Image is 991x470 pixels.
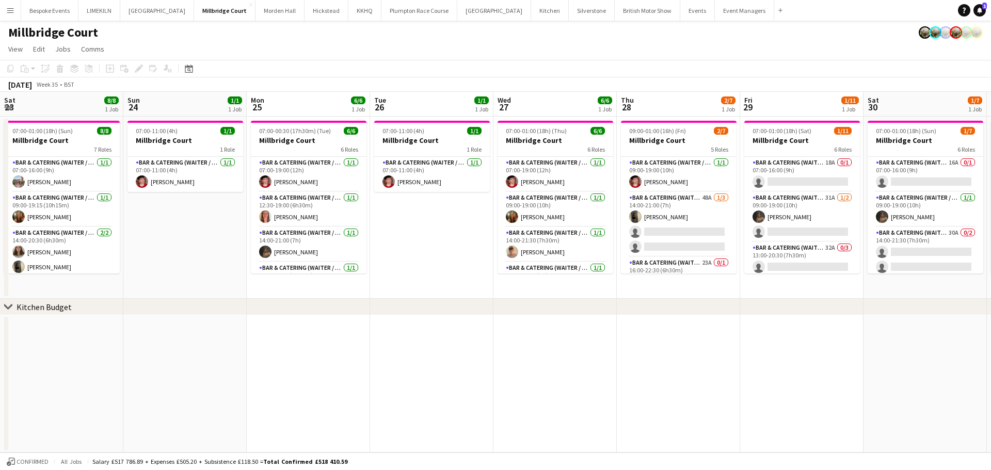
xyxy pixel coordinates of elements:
[228,96,242,104] span: 1/1
[621,121,737,273] app-job-card: 09:00-01:00 (16h) (Fri)2/7Millbridge Court5 RolesBar & Catering (Waiter / waitress)1/109:00-19:00...
[220,145,235,153] span: 1 Role
[744,95,753,105] span: Fri
[615,1,680,21] button: British Motor Show
[17,458,49,465] span: Confirmed
[498,192,613,227] app-card-role: Bar & Catering (Waiter / waitress)1/109:00-19:00 (10h)[PERSON_NAME]
[228,105,242,113] div: 1 Job
[834,145,852,153] span: 6 Roles
[77,42,108,56] a: Comms
[961,127,975,135] span: 1/7
[3,101,15,113] span: 23
[467,145,482,153] span: 1 Role
[104,96,119,104] span: 8/8
[506,127,567,135] span: 07:00-01:00 (18h) (Thu)
[868,136,983,145] h3: Millbridge Court
[120,1,194,21] button: [GEOGRAPHIC_DATA]
[475,105,488,113] div: 1 Job
[744,121,860,273] app-job-card: 07:00-01:00 (18h) (Sat)1/11Millbridge Court6 RolesBar & Catering (Waiter / waitress)18A0/107:00-1...
[498,95,511,105] span: Wed
[4,157,120,192] app-card-role: Bar & Catering (Waiter / waitress)1/107:00-16:00 (9h)[PERSON_NAME]
[876,127,936,135] span: 07:00-01:00 (18h) (Sun)
[263,458,347,465] span: Total Confirmed £518 410.59
[868,95,879,105] span: Sat
[968,96,982,104] span: 1/7
[753,127,811,135] span: 07:00-01:00 (18h) (Sat)
[8,79,32,90] div: [DATE]
[351,96,365,104] span: 6/6
[714,127,728,135] span: 2/7
[194,1,255,21] button: Millbridge Court
[721,96,736,104] span: 2/7
[957,145,975,153] span: 6 Roles
[498,262,613,297] app-card-role: Bar & Catering (Waiter / waitress)1/114:00-23:00 (9h)
[868,192,983,227] app-card-role: Bar & Catering (Waiter / waitress)1/109:00-19:00 (10h)[PERSON_NAME]
[305,1,348,21] button: Hickstead
[968,105,982,113] div: 1 Job
[868,121,983,273] div: 07:00-01:00 (18h) (Sun)1/7Millbridge Court6 RolesBar & Catering (Waiter / waitress)16A0/107:00-16...
[621,257,737,292] app-card-role: Bar & Catering (Waiter / waitress)23A0/116:00-22:30 (6h30m)
[8,25,98,40] h1: Millbridge Court
[374,157,490,192] app-card-role: Bar & Catering (Waiter / waitress)1/107:00-11:00 (4h)[PERSON_NAME]
[374,136,490,145] h3: Millbridge Court
[259,127,331,135] span: 07:00-00:30 (17h30m) (Tue)
[29,42,49,56] a: Edit
[973,4,986,17] a: 1
[744,136,860,145] h3: Millbridge Court
[249,101,264,113] span: 25
[78,1,120,21] button: LIMEKILN
[127,121,243,192] app-job-card: 07:00-11:00 (4h)1/1Millbridge Court1 RoleBar & Catering (Waiter / waitress)1/107:00-11:00 (4h)[PE...
[587,145,605,153] span: 6 Roles
[498,121,613,273] app-job-card: 07:00-01:00 (18h) (Thu)6/6Millbridge Court6 RolesBar & Catering (Waiter / waitress)1/107:00-19:00...
[21,1,78,21] button: Bespoke Events
[722,105,735,113] div: 1 Job
[126,101,140,113] span: 24
[598,96,612,104] span: 6/6
[629,127,686,135] span: 09:00-01:00 (16h) (Fri)
[4,136,120,145] h3: Millbridge Court
[496,101,511,113] span: 27
[569,1,615,21] button: Silverstone
[744,242,860,307] app-card-role: Bar & Catering (Waiter / waitress)32A0/313:00-20:30 (7h30m)
[4,121,120,273] div: 07:00-01:00 (18h) (Sun)8/8Millbridge Court7 RolesBar & Catering (Waiter / waitress)1/107:00-16:00...
[621,136,737,145] h3: Millbridge Court
[680,1,715,21] button: Events
[467,127,482,135] span: 1/1
[498,136,613,145] h3: Millbridge Court
[598,105,612,113] div: 1 Job
[590,127,605,135] span: 6/6
[381,1,457,21] button: Plumpton Race Course
[341,145,358,153] span: 6 Roles
[982,3,987,9] span: 1
[950,26,962,39] app-user-avatar: Staffing Manager
[373,101,386,113] span: 26
[621,157,737,192] app-card-role: Bar & Catering (Waiter / waitress)1/109:00-19:00 (10h)[PERSON_NAME]
[12,127,73,135] span: 07:00-01:00 (18h) (Sun)
[5,456,50,467] button: Confirmed
[348,1,381,21] button: KKHQ
[744,192,860,242] app-card-role: Bar & Catering (Waiter / waitress)31A1/209:00-19:00 (10h)[PERSON_NAME]
[81,44,104,54] span: Comms
[4,95,15,105] span: Sat
[97,127,111,135] span: 8/8
[251,192,366,227] app-card-role: Bar & Catering (Waiter / waitress)1/112:30-19:00 (6h30m)[PERSON_NAME]
[136,127,178,135] span: 07:00-11:00 (4h)
[919,26,931,39] app-user-avatar: Staffing Manager
[64,80,74,88] div: BST
[94,145,111,153] span: 7 Roles
[868,227,983,277] app-card-role: Bar & Catering (Waiter / waitress)30A0/214:00-21:30 (7h30m)
[92,458,347,465] div: Salary £517 786.89 + Expenses £505.20 + Subsistence £118.50 =
[842,105,858,113] div: 1 Job
[127,157,243,192] app-card-role: Bar & Catering (Waiter / waitress)1/107:00-11:00 (4h)[PERSON_NAME]
[743,101,753,113] span: 29
[382,127,424,135] span: 07:00-11:00 (4h)
[4,192,120,227] app-card-role: Bar & Catering (Waiter / waitress)1/109:00-19:15 (10h15m)[PERSON_NAME]
[251,121,366,273] app-job-card: 07:00-00:30 (17h30m) (Tue)6/6Millbridge Court6 RolesBar & Catering (Waiter / waitress)1/107:00-19...
[868,157,983,192] app-card-role: Bar & Catering (Waiter / waitress)16A0/107:00-16:00 (9h)
[374,121,490,192] div: 07:00-11:00 (4h)1/1Millbridge Court1 RoleBar & Catering (Waiter / waitress)1/107:00-11:00 (4h)[PE...
[220,127,235,135] span: 1/1
[457,1,531,21] button: [GEOGRAPHIC_DATA]
[498,227,613,262] app-card-role: Bar & Catering (Waiter / waitress)1/114:00-21:30 (7h30m)[PERSON_NAME]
